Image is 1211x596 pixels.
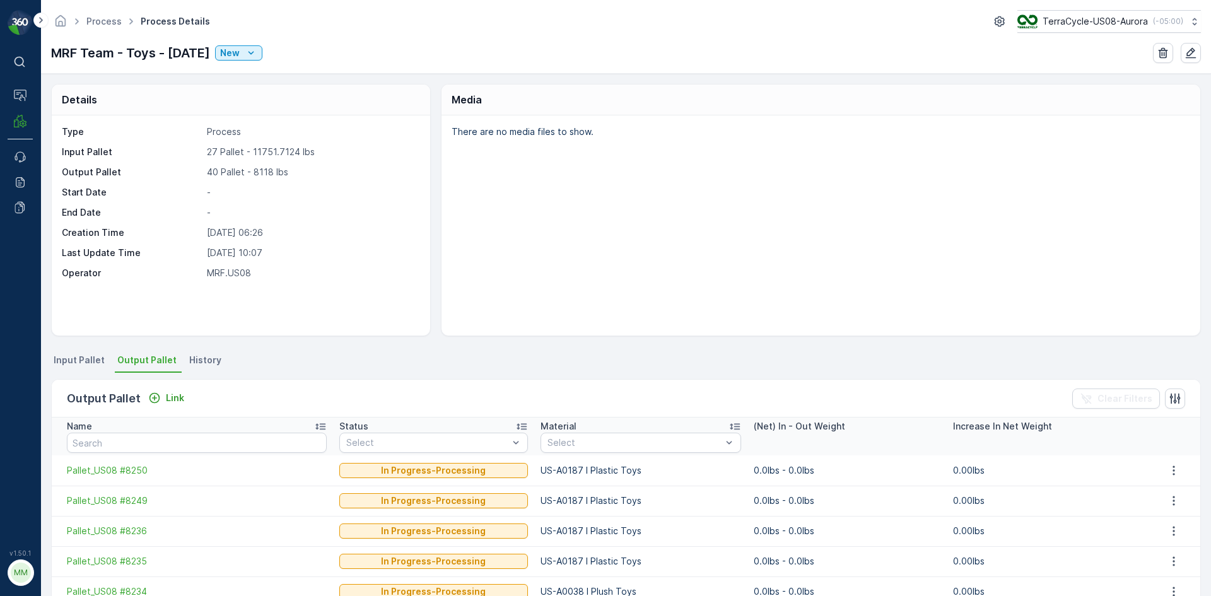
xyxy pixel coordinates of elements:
p: MRF.US08 [207,267,417,279]
span: v 1.50.1 [8,549,33,557]
p: Process [207,126,417,138]
span: History [189,354,221,366]
span: Input Pallet [54,354,105,366]
button: Clear Filters [1072,389,1160,409]
p: MRF Team - Toys - [DATE] [51,44,210,62]
p: Output Pallet [62,166,202,178]
p: Link [166,392,184,404]
p: 0.00lbs [953,555,1140,568]
a: Pallet_US08 #8235 [67,555,327,568]
img: logo [8,10,33,35]
p: 0.00lbs [953,494,1140,507]
p: 0.0lbs - 0.0lbs [754,555,940,568]
span: Process Details [138,15,213,28]
p: 0.00lbs [953,525,1140,537]
p: US-A0187 I Plastic Toys [541,464,741,477]
button: In Progress-Processing [339,523,528,539]
p: Details [62,92,97,107]
p: Creation Time [62,226,202,239]
p: Input Pallet [62,146,202,158]
p: In Progress-Processing [381,464,486,477]
p: 0.0lbs - 0.0lbs [754,494,940,507]
p: Operator [62,267,202,279]
p: End Date [62,206,202,219]
p: Status [339,420,368,433]
p: Increase In Net Weight [953,420,1052,433]
p: (Net) In - Out Weight [754,420,845,433]
p: US-A0187 I Plastic Toys [541,494,741,507]
p: Select [547,436,722,449]
p: Name [67,420,92,433]
p: In Progress-Processing [381,494,486,507]
button: MM [8,559,33,586]
a: Pallet_US08 #8236 [67,525,327,537]
p: In Progress-Processing [381,525,486,537]
p: US-A0187 I Plastic Toys [541,525,741,537]
img: image_ci7OI47.png [1017,15,1038,28]
p: New [220,47,240,59]
button: Link [143,390,189,406]
button: In Progress-Processing [339,463,528,478]
p: 0.00lbs [953,464,1140,477]
p: - [207,206,417,219]
p: Last Update Time [62,247,202,259]
p: Clear Filters [1097,392,1152,405]
span: Output Pallet [117,354,177,366]
p: There are no media files to show. [452,126,1187,138]
p: ( -05:00 ) [1153,16,1183,26]
p: 40 Pallet - 8118 lbs [207,166,417,178]
a: Homepage [54,19,67,30]
p: [DATE] 06:26 [207,226,417,239]
p: - [207,186,417,199]
p: Start Date [62,186,202,199]
a: Process [86,16,122,26]
p: Media [452,92,482,107]
p: TerraCycle-US08-Aurora [1043,15,1148,28]
p: 0.0lbs - 0.0lbs [754,464,940,477]
p: Type [62,126,202,138]
button: In Progress-Processing [339,554,528,569]
div: MM [11,563,31,583]
p: [DATE] 10:07 [207,247,417,259]
p: In Progress-Processing [381,555,486,568]
input: Search [67,433,327,453]
p: Output Pallet [67,390,141,407]
a: Pallet_US08 #8249 [67,494,327,507]
a: Pallet_US08 #8250 [67,464,327,477]
button: TerraCycle-US08-Aurora(-05:00) [1017,10,1201,33]
p: 0.0lbs - 0.0lbs [754,525,940,537]
p: US-A0187 I Plastic Toys [541,555,741,568]
button: New [215,45,262,61]
button: In Progress-Processing [339,493,528,508]
p: Material [541,420,576,433]
p: Select [346,436,508,449]
p: 27 Pallet - 11751.7124 lbs [207,146,417,158]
